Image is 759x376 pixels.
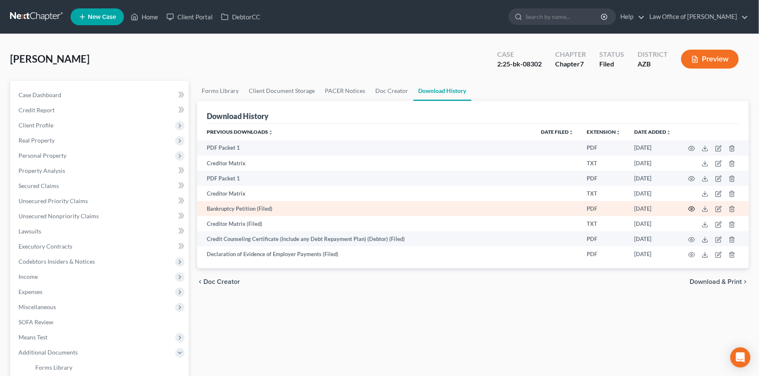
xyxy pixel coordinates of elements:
[681,50,739,69] button: Preview
[29,360,189,375] a: Forms Library
[207,111,269,121] div: Download History
[18,334,47,341] span: Means Test
[197,156,535,171] td: Creditor Matrix
[414,81,472,101] a: Download History
[580,171,628,186] td: PDF
[730,347,751,368] div: Open Intercom Messenger
[18,273,38,280] span: Income
[126,9,162,24] a: Home
[197,278,240,285] button: chevron_left Doc Creator
[580,60,584,68] span: 7
[628,216,678,231] td: [DATE]
[197,216,535,231] td: Creditor Matrix (Filed)
[12,224,189,239] a: Lawsuits
[18,182,59,189] span: Secured Claims
[580,216,628,231] td: TXT
[690,278,742,285] span: Download & Print
[217,9,264,24] a: DebtorCC
[628,246,678,262] td: [DATE]
[197,140,535,156] td: PDF Packet 1
[18,258,95,265] span: Codebtors Insiders & Notices
[18,137,55,144] span: Real Property
[690,278,749,285] button: Download & Print chevron_right
[244,81,320,101] a: Client Document Storage
[197,231,535,246] td: Credit Counseling Certificate (Include any Debt Repayment Plan) (Debtor) (Filed)
[12,163,189,178] a: Property Analysis
[12,315,189,330] a: SOFA Review
[197,186,535,201] td: Creditor Matrix
[197,124,749,262] div: Previous Downloads
[580,186,628,201] td: TXT
[197,171,535,186] td: PDF Packet 1
[12,178,189,193] a: Secured Claims
[12,239,189,254] a: Executory Contracts
[18,288,42,295] span: Expenses
[628,186,678,201] td: [DATE]
[18,91,61,98] span: Case Dashboard
[18,228,41,235] span: Lawsuits
[18,197,88,204] span: Unsecured Priority Claims
[18,303,56,310] span: Miscellaneous
[10,53,90,65] span: [PERSON_NAME]
[197,81,244,101] a: Forms Library
[555,59,586,69] div: Chapter
[628,201,678,216] td: [DATE]
[497,50,542,59] div: Case
[599,59,624,69] div: Filed
[18,167,65,174] span: Property Analysis
[580,231,628,246] td: PDF
[638,50,668,59] div: District
[667,130,672,135] i: unfold_more
[18,122,53,129] span: Client Profile
[12,87,189,103] a: Case Dashboard
[18,212,99,220] span: Unsecured Nonpriority Claims
[628,140,678,156] td: [DATE]
[569,130,574,135] i: unfold_more
[371,81,414,101] a: Doc Creator
[628,231,678,246] td: [DATE]
[204,278,240,285] span: Doc Creator
[628,171,678,186] td: [DATE]
[12,209,189,224] a: Unsecured Nonpriority Claims
[18,243,72,250] span: Executory Contracts
[197,246,535,262] td: Declaration of Evidence of Employer Payments (Filed)
[616,130,621,135] i: unfold_more
[635,129,672,135] a: Date addedunfold_more
[599,50,624,59] div: Status
[580,156,628,171] td: TXT
[35,364,72,371] span: Forms Library
[269,130,274,135] i: unfold_more
[197,201,535,216] td: Bankruptcy Petition (Filed)
[555,50,586,59] div: Chapter
[587,129,621,135] a: Extensionunfold_more
[197,278,204,285] i: chevron_left
[12,103,189,118] a: Credit Report
[18,349,78,356] span: Additional Documents
[18,318,53,326] span: SOFA Review
[628,156,678,171] td: [DATE]
[525,9,602,24] input: Search by name...
[617,9,645,24] a: Help
[580,140,628,156] td: PDF
[580,201,628,216] td: PDF
[18,152,66,159] span: Personal Property
[638,59,668,69] div: AZB
[497,59,542,69] div: 2:25-bk-08302
[320,81,371,101] a: PACER Notices
[12,193,189,209] a: Unsecured Priority Claims
[742,278,749,285] i: chevron_right
[88,14,116,20] span: New Case
[162,9,217,24] a: Client Portal
[580,246,628,262] td: PDF
[646,9,748,24] a: Law Office of [PERSON_NAME]
[18,106,55,114] span: Credit Report
[541,129,574,135] a: Date Filedunfold_more
[207,129,274,135] a: Previous Downloadsunfold_more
